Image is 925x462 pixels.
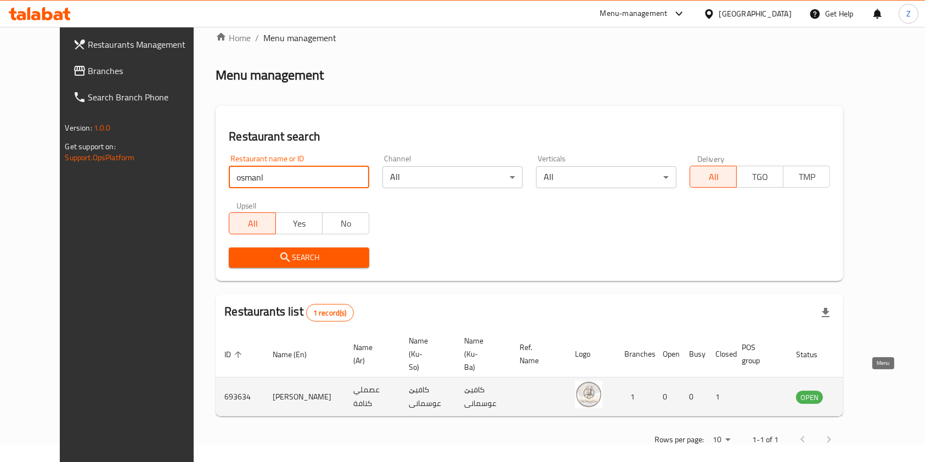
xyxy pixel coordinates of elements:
span: Name (Ku-So) [409,334,442,374]
a: Restaurants Management [64,31,215,58]
li: / [255,31,259,44]
th: Closed [707,331,733,378]
nav: breadcrumb [216,31,843,44]
label: Upsell [236,201,257,209]
span: Menu management [263,31,336,44]
span: Restaurants Management [88,38,206,51]
span: OPEN [796,391,823,404]
button: Yes [275,212,323,234]
span: Yes [280,216,318,232]
span: 1.0.0 [94,121,111,135]
span: No [327,216,365,232]
span: All [695,169,732,185]
span: Version: [65,121,92,135]
h2: Restaurants list [224,303,353,322]
div: Menu-management [600,7,668,20]
div: All [536,166,676,188]
span: Ref. Name [520,341,553,367]
input: Search for restaurant name or ID.. [229,166,369,188]
a: Branches [64,58,215,84]
button: No [322,212,369,234]
a: Home [216,31,251,44]
th: Branches [616,331,654,378]
span: POS group [742,341,774,367]
button: TGO [736,166,783,188]
td: [PERSON_NAME] [264,378,345,416]
td: 0 [680,378,707,416]
img: Osmanli Kunafa [575,381,602,408]
th: Logo [566,331,616,378]
span: Search [238,251,360,264]
a: Search Branch Phone [64,84,215,110]
div: Rows per page: [708,432,735,448]
div: All [382,166,523,188]
td: 1 [707,378,733,416]
p: Rows per page: [655,433,704,447]
span: Get support on: [65,139,116,154]
button: All [690,166,737,188]
span: Z [906,8,911,20]
td: كافيێ عوسمانی [455,378,511,416]
label: Delivery [697,155,725,162]
span: ID [224,348,245,361]
span: TMP [788,169,826,185]
table: enhanced table [216,331,883,416]
div: [GEOGRAPHIC_DATA] [719,8,792,20]
div: Export file [813,300,839,326]
span: Name (Ku-Ba) [464,334,498,374]
span: Search Branch Phone [88,91,206,104]
span: All [234,216,272,232]
td: كافيێ عوسمانی [400,378,455,416]
span: 1 record(s) [307,308,353,318]
h2: Menu management [216,66,324,84]
th: Busy [680,331,707,378]
td: 0 [654,378,680,416]
div: Total records count [306,304,354,322]
a: Support.OpsPlatform [65,150,135,165]
span: Branches [88,64,206,77]
td: 693634 [216,378,264,416]
span: Name (En) [273,348,321,361]
span: Status [796,348,832,361]
td: 1 [616,378,654,416]
th: Open [654,331,680,378]
h2: Restaurant search [229,128,830,145]
span: Name (Ar) [353,341,387,367]
button: All [229,212,276,234]
td: عصملي كنافة [345,378,400,416]
button: Search [229,247,369,268]
button: TMP [783,166,830,188]
span: TGO [741,169,779,185]
p: 1-1 of 1 [752,433,779,447]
